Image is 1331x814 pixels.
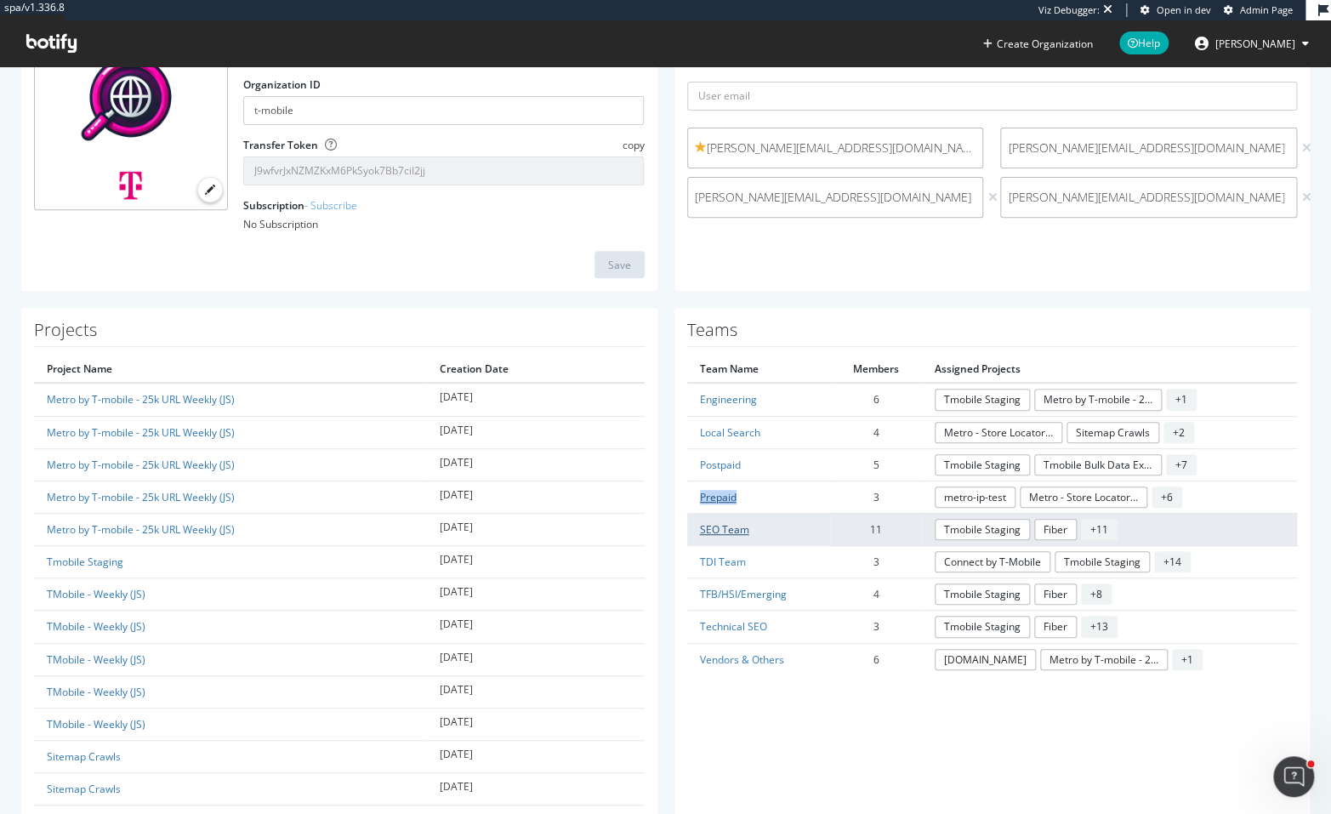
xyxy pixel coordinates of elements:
a: Metro by T-mobile - 25k URL Weekly (JS) [47,392,235,407]
div: Save [608,258,631,272]
td: 6 [830,643,921,675]
a: Tmobile Staging [935,583,1030,605]
td: 3 [830,611,921,643]
a: Connect by T-Mobile [935,551,1050,572]
span: + 8 [1081,583,1112,605]
span: Admin Page [1240,3,1293,16]
th: Members [830,356,921,383]
td: 4 [830,578,921,611]
span: [PERSON_NAME][EMAIL_ADDRESS][DOMAIN_NAME] [695,189,971,206]
a: - Subscribe [304,198,357,213]
td: 4 [830,416,921,448]
label: Subscription [243,198,357,213]
span: Help [1119,31,1169,54]
td: 11 [830,513,921,545]
label: Transfer Token [243,138,318,152]
td: [DATE] [426,513,644,545]
td: [DATE] [426,708,644,740]
td: [DATE] [426,643,644,675]
td: [DATE] [426,546,644,578]
a: TFB/HSI/Emerging [700,587,787,601]
th: Team Name [687,356,831,383]
td: 3 [830,546,921,578]
a: Metro by T-mobile - 25k URL Weekly (JS) [1034,389,1162,410]
a: Tmobile Bulk Data Export Project [1034,454,1162,475]
a: Open in dev [1140,3,1211,17]
td: 3 [830,481,921,513]
h1: Teams [687,321,1298,347]
button: Create Organization [982,36,1094,52]
td: [DATE] [426,675,644,708]
a: Fiber [1034,616,1077,637]
span: + 1 [1172,649,1203,670]
span: + 11 [1081,519,1118,540]
a: TMobile - Weekly (JS) [47,652,145,667]
label: Organization ID [243,77,321,92]
h1: Projects [34,321,645,347]
span: copy [622,138,644,152]
div: No Subscription [243,217,645,231]
a: Engineering [700,392,757,407]
a: Tmobile Staging [47,555,123,569]
th: Project Name [34,356,426,383]
span: + 14 [1154,551,1191,572]
a: Sitemap Crawls [47,749,121,764]
span: + 2 [1163,422,1194,443]
td: [DATE] [426,611,644,643]
a: TDI Team [700,555,746,569]
a: TMobile - Weekly (JS) [47,587,145,601]
a: TMobile - Weekly (JS) [47,717,145,731]
td: [DATE] [426,578,644,611]
a: [DOMAIN_NAME] [935,649,1036,670]
a: SEO Team [700,522,749,537]
a: TMobile - Weekly (JS) [47,685,145,699]
span: + 7 [1166,454,1197,475]
th: Creation Date [426,356,644,383]
td: [DATE] [426,773,644,805]
a: Metro by T-mobile - 25k URL Weekly (JS) [47,458,235,472]
a: Technical SEO [700,619,767,634]
a: Metro - Store Locator URLs (Legacy) [935,422,1062,443]
button: [PERSON_NAME] [1181,30,1322,57]
input: User email [687,82,1298,111]
a: Local Search [700,425,760,440]
span: [PERSON_NAME][EMAIL_ADDRESS][DOMAIN_NAME] [1008,139,1284,157]
div: Viz Debugger: [1038,3,1100,17]
button: Save [594,251,645,278]
td: [DATE] [426,481,644,513]
a: Metro by T-mobile - 25k URL Weekly (JS) [1040,649,1168,670]
a: Metro by T-mobile - 25k URL Weekly (JS) [47,522,235,537]
a: metro-ip-test [935,487,1015,508]
a: Admin Page [1224,3,1293,17]
td: [DATE] [426,448,644,481]
a: Sitemap Crawls [1067,422,1159,443]
a: Metro by T-mobile - 25k URL Weekly (JS) [47,490,235,504]
a: Postpaid [700,458,741,472]
span: + 6 [1152,487,1182,508]
a: Fiber [1034,583,1077,605]
td: [DATE] [426,383,644,416]
span: Open in dev [1157,3,1211,16]
td: 5 [830,448,921,481]
span: [PERSON_NAME][EMAIL_ADDRESS][DOMAIN_NAME] [1008,189,1284,206]
a: Tmobile Staging [935,454,1030,475]
a: TMobile - Weekly (JS) [47,619,145,634]
a: Metro - Store Locator URLs (Legacy) [1020,487,1147,508]
td: [DATE] [426,416,644,448]
span: + 13 [1081,616,1118,637]
span: [PERSON_NAME][EMAIL_ADDRESS][DOMAIN_NAME] [695,139,976,157]
span: kerry [1215,37,1295,51]
a: Fiber [1034,519,1077,540]
a: Tmobile Staging [935,389,1030,410]
a: Metro by T-mobile - 25k URL Weekly (JS) [47,425,235,440]
input: Organization ID [243,96,645,125]
iframe: Intercom live chat [1273,756,1314,797]
a: Sitemap Crawls [47,782,121,796]
th: Assigned Projects [922,356,1297,383]
span: + 1 [1166,389,1197,410]
a: Prepaid [700,490,737,504]
td: 6 [830,383,921,416]
a: Vendors & Others [700,652,784,667]
td: [DATE] [426,740,644,772]
a: Tmobile Staging [935,519,1030,540]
